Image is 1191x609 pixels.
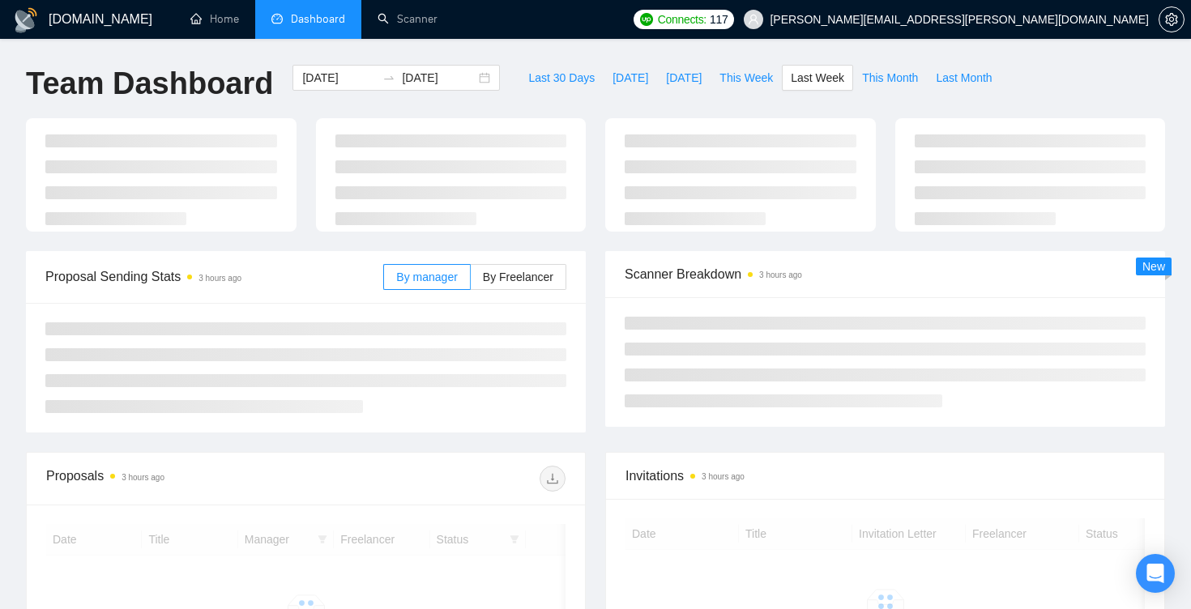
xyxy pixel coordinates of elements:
[1159,13,1185,26] a: setting
[271,13,283,24] span: dashboard
[1159,6,1185,32] button: setting
[702,472,745,481] time: 3 hours ago
[45,266,383,287] span: Proposal Sending Stats
[640,13,653,26] img: upwork-logo.png
[402,69,476,87] input: End date
[483,270,553,283] span: By Freelancer
[604,65,657,91] button: [DATE]
[853,65,927,91] button: This Month
[936,69,992,87] span: Last Month
[382,71,395,84] span: swap-right
[1136,554,1175,593] div: Open Intercom Messenger
[382,71,395,84] span: to
[519,65,604,91] button: Last 30 Days
[625,264,1146,284] span: Scanner Breakdown
[759,270,802,279] time: 3 hours ago
[528,69,595,87] span: Last 30 Days
[666,69,702,87] span: [DATE]
[710,11,728,28] span: 117
[657,65,711,91] button: [DATE]
[1142,260,1165,273] span: New
[613,69,648,87] span: [DATE]
[396,270,457,283] span: By manager
[1159,13,1184,26] span: setting
[719,69,773,87] span: This Week
[927,65,1001,91] button: Last Month
[198,274,241,283] time: 3 hours ago
[791,69,844,87] span: Last Week
[46,466,306,492] div: Proposals
[711,65,782,91] button: This Week
[291,12,345,26] span: Dashboard
[190,12,239,26] a: homeHome
[782,65,853,91] button: Last Week
[122,473,164,482] time: 3 hours ago
[378,12,438,26] a: searchScanner
[26,65,273,103] h1: Team Dashboard
[302,69,376,87] input: Start date
[13,7,39,33] img: logo
[625,466,1145,486] span: Invitations
[862,69,918,87] span: This Month
[658,11,706,28] span: Connects:
[748,14,759,25] span: user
